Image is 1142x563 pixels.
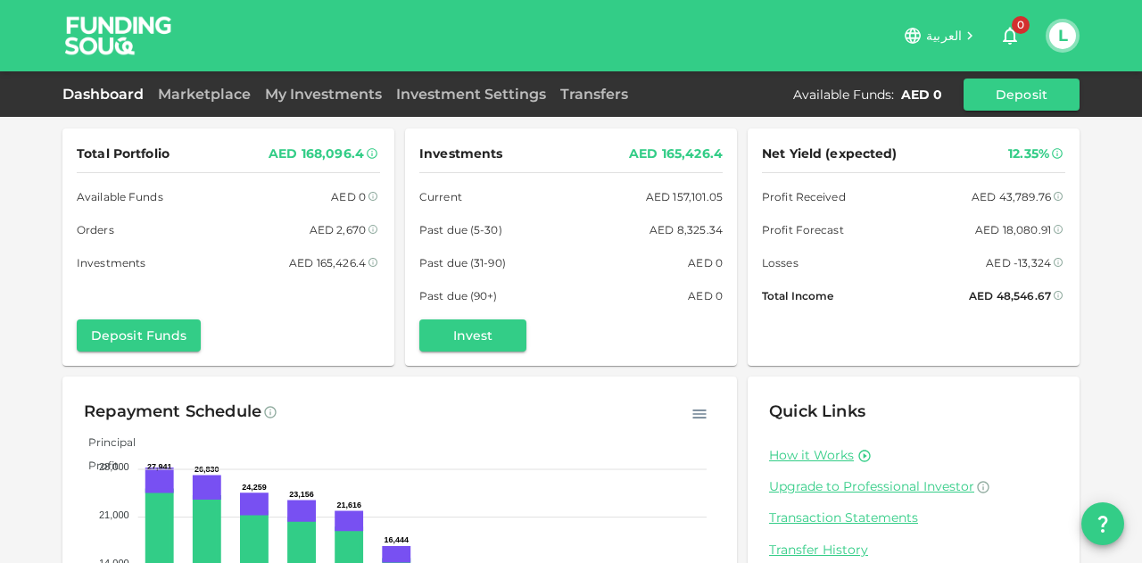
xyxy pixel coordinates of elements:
a: Transfer History [769,542,1058,559]
div: AED 165,426.4 [289,253,366,272]
a: My Investments [258,86,389,103]
button: question [1081,502,1124,545]
div: AED 18,080.91 [975,220,1051,239]
a: Transaction Statements [769,509,1058,526]
button: Deposit Funds [77,319,201,352]
span: Profit [75,459,119,472]
div: AED 48,546.67 [969,286,1051,305]
div: AED 8,325.34 [650,220,723,239]
span: Past due (90+) [419,286,498,305]
span: Available Funds [77,187,163,206]
a: Dashboard [62,86,151,103]
span: Profit Forecast [762,220,844,239]
span: 0 [1012,16,1030,34]
a: Upgrade to Professional Investor [769,478,1058,495]
div: Repayment Schedule [84,398,261,426]
button: 0 [992,18,1028,54]
div: AED 0 [901,86,942,103]
span: Past due (5-30) [419,220,502,239]
a: Transfers [553,86,635,103]
div: AED 43,789.76 [972,187,1051,206]
div: AED 165,426.4 [629,143,723,165]
div: 12.35% [1008,143,1049,165]
tspan: 28,000 [99,461,129,472]
div: AED -13,324 [986,253,1051,272]
span: Losses [762,253,799,272]
span: Total Portfolio [77,143,170,165]
a: Investment Settings [389,86,553,103]
button: Deposit [964,79,1080,111]
tspan: 21,000 [99,509,129,520]
button: Invest [419,319,526,352]
div: AED 0 [331,187,366,206]
span: Past due (31-90) [419,253,506,272]
div: AED 157,101.05 [646,187,723,206]
span: Current [419,187,462,206]
div: AED 0 [688,286,723,305]
div: AED 168,096.4 [269,143,364,165]
span: Net Yield (expected) [762,143,898,165]
span: Total Income [762,286,833,305]
div: AED 0 [688,253,723,272]
span: Upgrade to Professional Investor [769,478,974,494]
span: Principal [75,435,136,449]
span: العربية [926,28,962,44]
button: L [1049,22,1076,49]
span: Quick Links [769,402,865,421]
a: How it Works [769,447,854,464]
span: Orders [77,220,114,239]
span: Profit Received [762,187,846,206]
a: Marketplace [151,86,258,103]
span: Investments [77,253,145,272]
div: Available Funds : [793,86,894,103]
div: AED 2,670 [310,220,366,239]
span: Investments [419,143,502,165]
